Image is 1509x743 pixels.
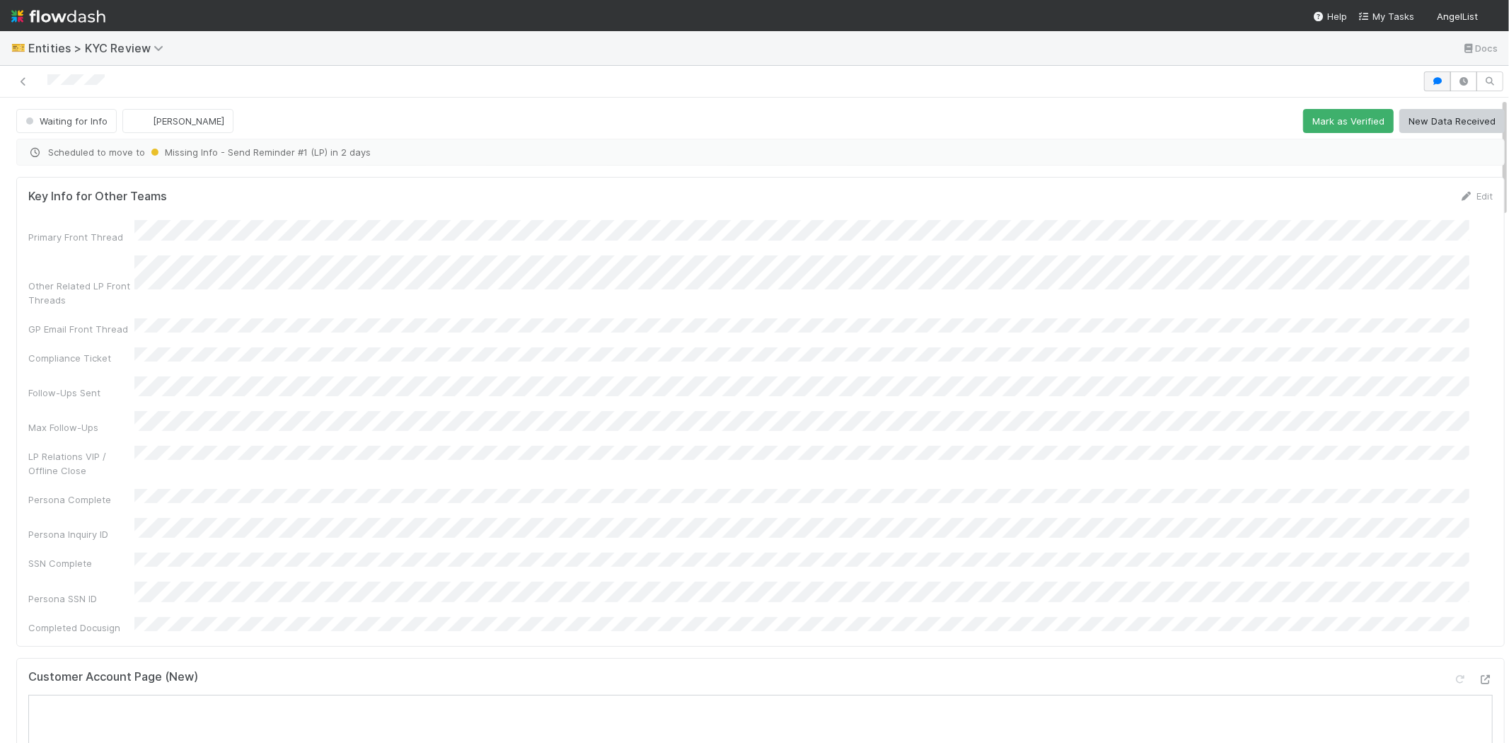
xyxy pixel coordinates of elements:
span: My Tasks [1358,11,1414,22]
a: secure link here? [369,170,445,181]
div: LP Relations VIP / Offline Close [28,449,134,478]
div: Completed Docusign [28,621,134,635]
p: Your ID may ultimately show as failing after you conduct the check, but no need to worry as we wi... [145,194,540,228]
div: Persona Complete [28,493,134,507]
div: Primary Front Thread [28,230,134,244]
span: Scheduled to move to in 2 days [28,145,1493,159]
div: GP Email Front Thread [28,322,134,336]
div: Follow-Ups Sent [28,386,134,400]
button: [PERSON_NAME] [122,109,233,133]
h5: Key Info for Other Teams [28,190,167,204]
p: Can you please re-upload an ID using the following [145,167,540,184]
div: Other Related LP Front Threads [28,279,134,307]
div: Max Follow-Ups [28,420,134,434]
span: Missing Info - Send Reminder #1 (LP) [148,146,328,158]
div: Persona Inquiry ID [28,527,134,541]
p: Please reply directly to let us know when this is complete so that we can expedite your review. [145,238,540,272]
img: avatar_1a1d5361-16dd-4910-a949-020dcd9f55a3.png [1484,10,1498,24]
p: Our system is having trouble verifying your identity. [145,140,540,157]
span: Waiting for Info [23,115,108,127]
h5: Customer Account Page (New) [28,670,198,684]
p: Best, AngelList’s Belltower KYC Team [145,316,540,367]
div: Persona SSN ID [28,592,134,606]
button: Mark as Verified [1303,109,1394,133]
div: SSN Complete [28,556,134,570]
p: Hi [PERSON_NAME], [145,113,540,130]
a: My Tasks [1358,9,1414,23]
button: New Data Received [1399,109,1505,133]
div: Help [1313,9,1347,23]
div: Compliance Ticket [28,351,134,365]
span: 🎫 [11,42,25,54]
img: AngelList [120,44,194,58]
span: AngelList [1437,11,1478,22]
button: Waiting for Info [16,109,117,133]
a: Edit [1459,190,1493,202]
span: Entities > KYC Review [28,41,170,55]
a: Docs [1462,40,1498,57]
img: avatar_1a1d5361-16dd-4910-a949-020dcd9f55a3.png [134,114,149,128]
span: [PERSON_NAME] [153,115,224,127]
img: logo-inverted-e16ddd16eac7371096b0.svg [11,4,105,28]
